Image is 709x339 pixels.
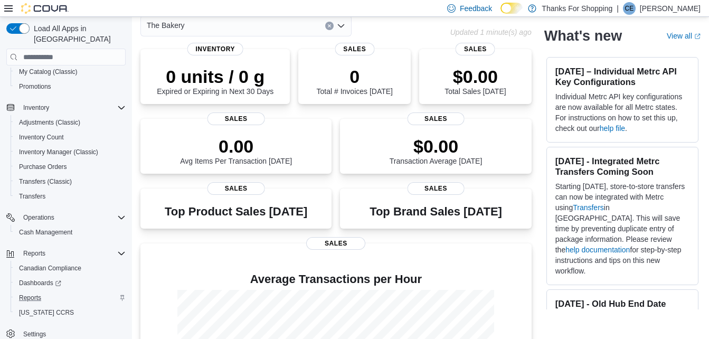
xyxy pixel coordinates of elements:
[19,308,74,317] span: [US_STATE] CCRS
[11,159,130,174] button: Purchase Orders
[15,146,102,158] a: Inventory Manager (Classic)
[11,130,130,145] button: Inventory Count
[23,330,46,338] span: Settings
[11,261,130,276] button: Canadian Compliance
[555,181,689,276] p: Starting [DATE], store-to-store transfers can now be integrated with Metrc using in [GEOGRAPHIC_D...
[325,22,334,30] button: Clear input
[147,19,185,32] span: The Bakery
[623,2,636,15] div: Cliff Evans
[165,205,307,218] h3: Top Product Sales [DATE]
[15,190,50,203] a: Transfers
[15,277,126,289] span: Dashboards
[573,203,604,212] a: Transfers
[15,175,126,188] span: Transfers (Classic)
[565,246,630,254] a: help documentation
[555,66,689,87] h3: [DATE] – Individual Metrc API Key Configurations
[390,136,483,165] div: Transaction Average [DATE]
[15,262,86,275] a: Canadian Compliance
[542,2,612,15] p: Thanks For Shopping
[15,306,78,319] a: [US_STATE] CCRS
[11,276,130,290] a: Dashboards
[15,65,126,78] span: My Catalog (Classic)
[15,80,55,93] a: Promotions
[407,112,465,125] span: Sales
[640,2,701,15] p: [PERSON_NAME]
[407,182,465,195] span: Sales
[15,80,126,93] span: Promotions
[500,3,523,14] input: Dark Mode
[187,43,243,55] span: Inventory
[180,136,292,165] div: Avg Items Per Transaction [DATE]
[15,190,126,203] span: Transfers
[19,163,67,171] span: Purchase Orders
[15,306,126,319] span: Washington CCRS
[19,211,59,224] button: Operations
[335,43,374,55] span: Sales
[555,91,689,134] p: Individual Metrc API key configurations are now available for all Metrc states. For instructions ...
[450,28,532,36] p: Updated 1 minute(s) ago
[19,177,72,186] span: Transfers (Classic)
[15,116,126,129] span: Adjustments (Classic)
[11,174,130,189] button: Transfers (Classic)
[19,101,126,114] span: Inventory
[11,79,130,94] button: Promotions
[11,189,130,204] button: Transfers
[19,82,51,91] span: Promotions
[207,112,265,125] span: Sales
[625,2,634,15] span: CE
[19,118,80,127] span: Adjustments (Classic)
[390,136,483,157] p: $0.00
[544,27,622,44] h2: What's new
[15,116,84,129] a: Adjustments (Classic)
[11,64,130,79] button: My Catalog (Classic)
[445,66,506,96] div: Total Sales [DATE]
[11,115,130,130] button: Adjustments (Classic)
[11,290,130,305] button: Reports
[149,273,523,286] h4: Average Transactions per Hour
[15,291,126,304] span: Reports
[460,3,492,14] span: Feedback
[19,101,53,114] button: Inventory
[15,161,126,173] span: Purchase Orders
[15,262,126,275] span: Canadian Compliance
[15,226,77,239] a: Cash Management
[11,225,130,240] button: Cash Management
[19,148,98,156] span: Inventory Manager (Classic)
[19,294,41,302] span: Reports
[23,249,45,258] span: Reports
[19,211,126,224] span: Operations
[317,66,393,87] p: 0
[370,205,502,218] h3: Top Brand Sales [DATE]
[19,264,81,272] span: Canadian Compliance
[600,124,625,133] a: help file
[19,68,78,76] span: My Catalog (Classic)
[15,226,126,239] span: Cash Management
[11,305,130,320] button: [US_STATE] CCRS
[15,277,65,289] a: Dashboards
[23,103,49,112] span: Inventory
[19,247,126,260] span: Reports
[15,175,76,188] a: Transfers (Classic)
[306,237,365,250] span: Sales
[180,136,292,157] p: 0.00
[15,65,82,78] a: My Catalog (Classic)
[667,32,701,40] a: View allExternal link
[19,279,61,287] span: Dashboards
[456,43,495,55] span: Sales
[2,246,130,261] button: Reports
[2,100,130,115] button: Inventory
[207,182,265,195] span: Sales
[157,66,273,87] p: 0 units / 0 g
[15,291,45,304] a: Reports
[157,66,273,96] div: Expired or Expiring in Next 30 Days
[15,146,126,158] span: Inventory Manager (Classic)
[555,298,689,309] h3: [DATE] - Old Hub End Date
[694,33,701,40] svg: External link
[2,210,130,225] button: Operations
[15,161,71,173] a: Purchase Orders
[21,3,69,14] img: Cova
[19,247,50,260] button: Reports
[317,66,393,96] div: Total # Invoices [DATE]
[15,131,68,144] a: Inventory Count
